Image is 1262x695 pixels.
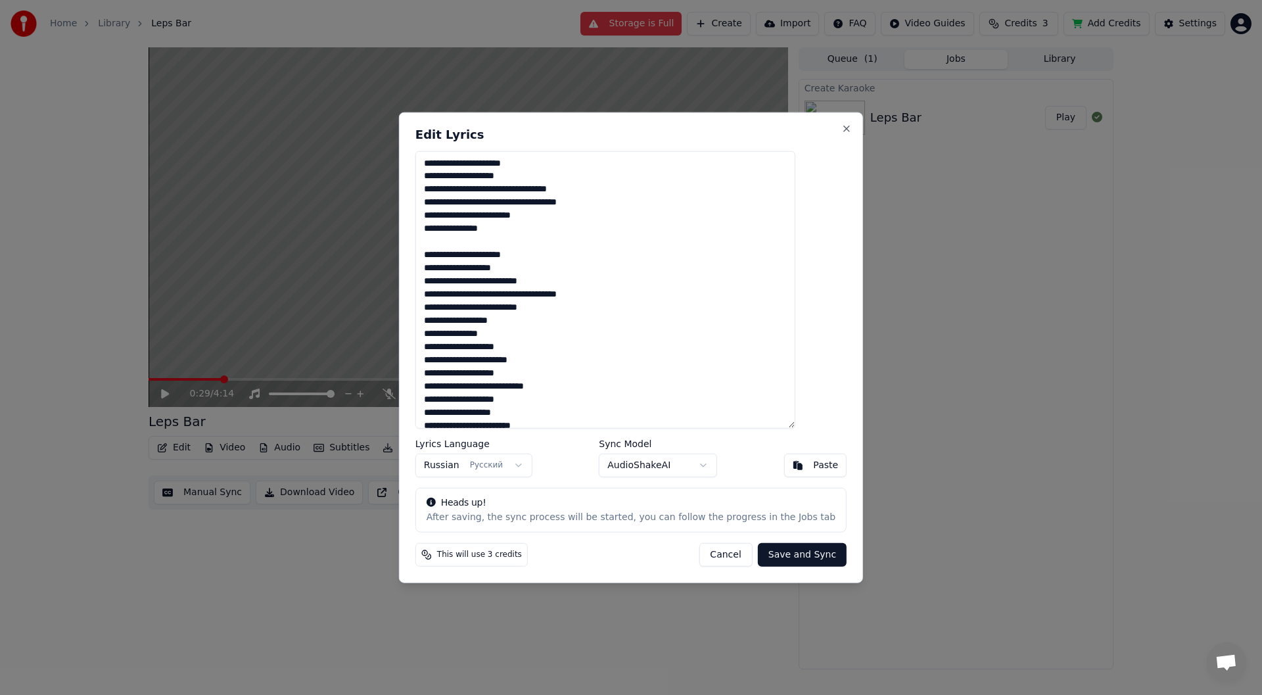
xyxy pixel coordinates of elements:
[427,496,835,510] div: Heads up!
[415,439,532,448] label: Lyrics Language
[699,543,752,567] button: Cancel
[415,128,847,140] h2: Edit Lyrics
[813,459,838,472] div: Paste
[599,439,717,448] label: Sync Model
[437,550,522,560] span: This will use 3 credits
[783,454,847,477] button: Paste
[427,511,835,524] div: After saving, the sync process will be started, you can follow the progress in the Jobs tab
[758,543,847,567] button: Save and Sync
